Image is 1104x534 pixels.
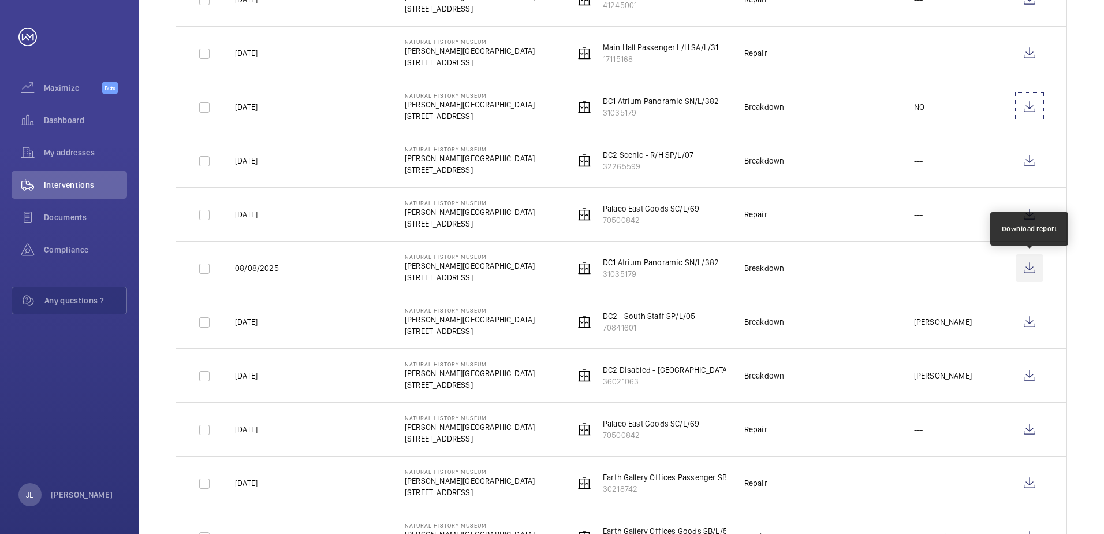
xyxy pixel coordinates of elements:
[603,161,693,172] p: 32265599
[235,424,258,435] p: [DATE]
[235,155,258,166] p: [DATE]
[405,110,535,122] p: [STREET_ADDRESS]
[51,489,113,500] p: [PERSON_NAME]
[603,483,747,495] p: 30218742
[235,209,258,220] p: [DATE]
[744,370,785,381] div: Breakdown
[603,53,719,65] p: 17115168
[603,268,719,280] p: 31035179
[603,149,693,161] p: DC2 Scenic - R/H SP/L/07
[405,199,535,206] p: Natural History Museum
[405,433,535,444] p: [STREET_ADDRESS]
[405,153,535,164] p: [PERSON_NAME][GEOGRAPHIC_DATA]
[235,47,258,59] p: [DATE]
[44,244,127,255] span: Compliance
[26,489,33,500] p: JL
[577,369,591,383] img: elevator.svg
[603,418,700,429] p: Palaeo East Goods SC/L/69
[44,179,127,191] span: Interventions
[577,261,591,275] img: elevator.svg
[914,155,923,166] p: ---
[405,379,535,391] p: [STREET_ADDRESS]
[405,314,535,325] p: [PERSON_NAME][GEOGRAPHIC_DATA]
[405,218,535,229] p: [STREET_ADDRESS]
[235,370,258,381] p: [DATE]
[603,95,719,107] p: DC1 Atrium Panoramic SN/L/382
[44,82,102,94] span: Maximize
[405,38,535,45] p: Natural History Museum
[603,376,760,387] p: 36021063
[405,475,535,487] p: [PERSON_NAME][GEOGRAPHIC_DATA]
[744,424,767,435] div: Repair
[405,468,535,475] p: Natural History Museum
[577,422,591,436] img: elevator.svg
[235,477,258,489] p: [DATE]
[405,146,535,153] p: Natural History Museum
[44,114,127,126] span: Dashboard
[603,42,719,53] p: Main Hall Passenger L/H SA/L/31
[405,45,535,57] p: [PERSON_NAME][GEOGRAPHIC_DATA]
[603,107,719,118] p: 31035179
[405,260,535,272] p: [PERSON_NAME][GEOGRAPHIC_DATA]
[744,155,785,166] div: Breakdown
[405,92,535,99] p: Natural History Museum
[744,101,785,113] div: Breakdown
[577,100,591,114] img: elevator.svg
[603,257,719,268] p: DC1 Atrium Panoramic SN/L/382
[744,477,767,489] div: Repair
[1002,224,1057,234] div: Download report
[405,414,535,421] p: Natural History Museum
[405,487,535,498] p: [STREET_ADDRESS]
[44,147,127,158] span: My addresses
[577,476,591,490] img: elevator.svg
[405,206,535,218] p: [PERSON_NAME][GEOGRAPHIC_DATA]
[744,47,767,59] div: Repair
[405,421,535,433] p: [PERSON_NAME][GEOGRAPHIC_DATA]
[577,46,591,60] img: elevator.svg
[914,316,972,328] p: [PERSON_NAME]
[603,364,760,376] p: DC2 Disabled - [GEOGRAPHIC_DATA] SP/L/03
[405,272,535,283] p: [STREET_ADDRESS]
[405,164,535,176] p: [STREET_ADDRESS]
[577,207,591,221] img: elevator.svg
[577,315,591,329] img: elevator.svg
[744,262,785,274] div: Breakdown
[405,99,535,110] p: [PERSON_NAME][GEOGRAPHIC_DATA]
[405,361,535,368] p: Natural History Museum
[603,203,700,214] p: Palaeo East Goods SC/L/69
[235,262,279,274] p: 08/08/2025
[914,209,923,220] p: ---
[914,477,923,489] p: ---
[914,262,923,274] p: ---
[405,253,535,260] p: Natural History Museum
[603,472,747,483] p: Earth Gallery Offices Passenger SB/L/52
[914,47,923,59] p: ---
[405,57,535,68] p: [STREET_ADDRESS]
[405,3,535,14] p: [STREET_ADDRESS]
[235,101,258,113] p: [DATE]
[44,212,127,223] span: Documents
[44,295,126,306] span: Any questions ?
[405,522,535,529] p: Natural History Museum
[405,307,535,314] p: Natural History Museum
[102,82,118,94] span: Beta
[235,316,258,328] p: [DATE]
[914,424,923,435] p: ---
[744,316,785,328] div: Breakdown
[577,154,591,168] img: elevator.svg
[603,429,700,441] p: 70500842
[603,214,700,226] p: 70500842
[405,325,535,337] p: [STREET_ADDRESS]
[744,209,767,220] div: Repair
[914,101,924,113] p: NO
[603,322,696,333] p: 70841601
[914,370,972,381] p: [PERSON_NAME]
[405,368,535,379] p: [PERSON_NAME][GEOGRAPHIC_DATA]
[603,310,696,322] p: DC2 - South Staff SP/L/05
